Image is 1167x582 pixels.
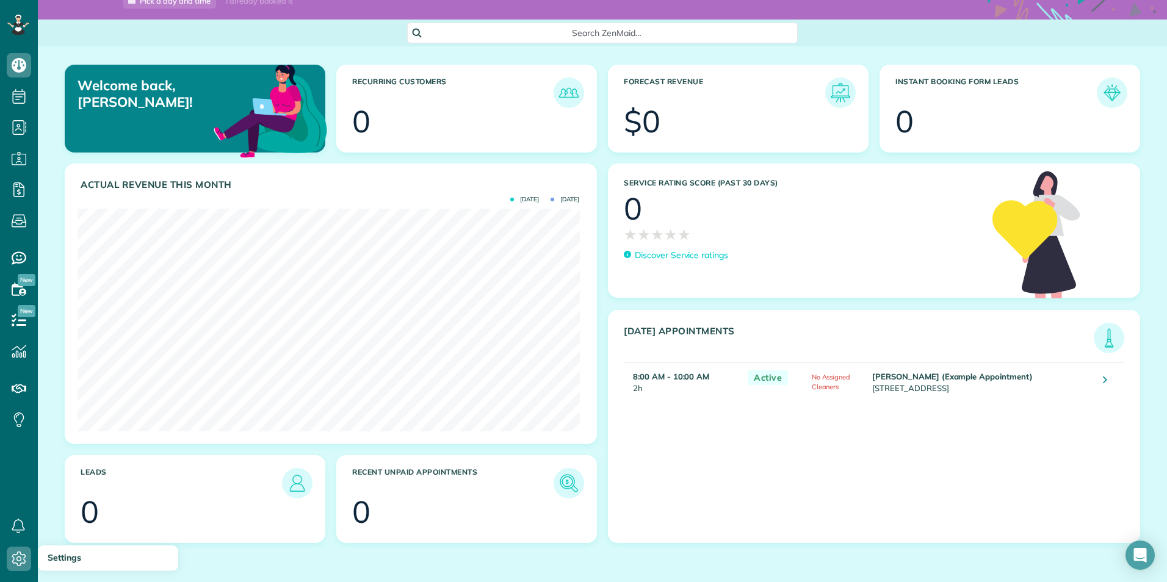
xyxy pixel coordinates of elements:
[81,497,99,527] div: 0
[81,468,282,498] h3: Leads
[557,471,581,495] img: icon_unpaid_appointments-47b8ce3997adf2238b356f14209ab4cced10bd1f174958f3ca8f1d0dd7fffeee.png
[677,224,691,245] span: ★
[211,51,330,169] img: dashboard_welcome-42a62b7d889689a78055ac9021e634bf52bae3f8056760290aed330b23ab8690.png
[38,545,178,571] a: Settings
[624,224,637,245] span: ★
[285,471,309,495] img: icon_leads-1bed01f49abd5b7fead27621c3d59655bb73ed531f8eeb49469d10e621d6b896.png
[664,224,677,245] span: ★
[872,372,1033,381] strong: [PERSON_NAME] (Example Appointment)
[748,370,788,386] span: Active
[651,224,664,245] span: ★
[1097,326,1121,350] img: icon_todays_appointments-901f7ab196bb0bea1936b74009e4eb5ffbc2d2711fa7634e0d609ed5ef32b18b.png
[624,179,980,187] h3: Service Rating score (past 30 days)
[812,373,851,391] span: No Assigned Cleaners
[352,77,554,108] h3: Recurring Customers
[624,106,660,137] div: $0
[635,249,728,262] p: Discover Service ratings
[624,193,642,224] div: 0
[869,362,1094,400] td: [STREET_ADDRESS]
[18,274,35,286] span: New
[637,224,651,245] span: ★
[78,77,242,110] p: Welcome back, [PERSON_NAME]!
[352,468,554,498] h3: Recent unpaid appointments
[551,196,579,203] span: [DATE]
[828,81,853,105] img: icon_forecast_revenue-8c13a41c7ed35a8dcfafea3cbb826a0462acb37728057bba2d056411b612bbbe.png
[510,196,539,203] span: [DATE]
[352,106,370,137] div: 0
[81,179,584,190] h3: Actual Revenue this month
[624,249,728,262] a: Discover Service ratings
[895,106,914,137] div: 0
[624,77,825,108] h3: Forecast Revenue
[352,497,370,527] div: 0
[557,81,581,105] img: icon_recurring_customers-cf858462ba22bcd05b5a5880d41d6543d210077de5bb9ebc9590e49fd87d84ed.png
[624,326,1094,353] h3: [DATE] Appointments
[633,372,709,381] strong: 8:00 AM - 10:00 AM
[1125,541,1155,570] div: Open Intercom Messenger
[895,77,1097,108] h3: Instant Booking Form Leads
[1100,81,1124,105] img: icon_form_leads-04211a6a04a5b2264e4ee56bc0799ec3eb69b7e499cbb523a139df1d13a81ae0.png
[48,552,81,563] span: Settings
[18,305,35,317] span: New
[624,362,742,400] td: 2h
